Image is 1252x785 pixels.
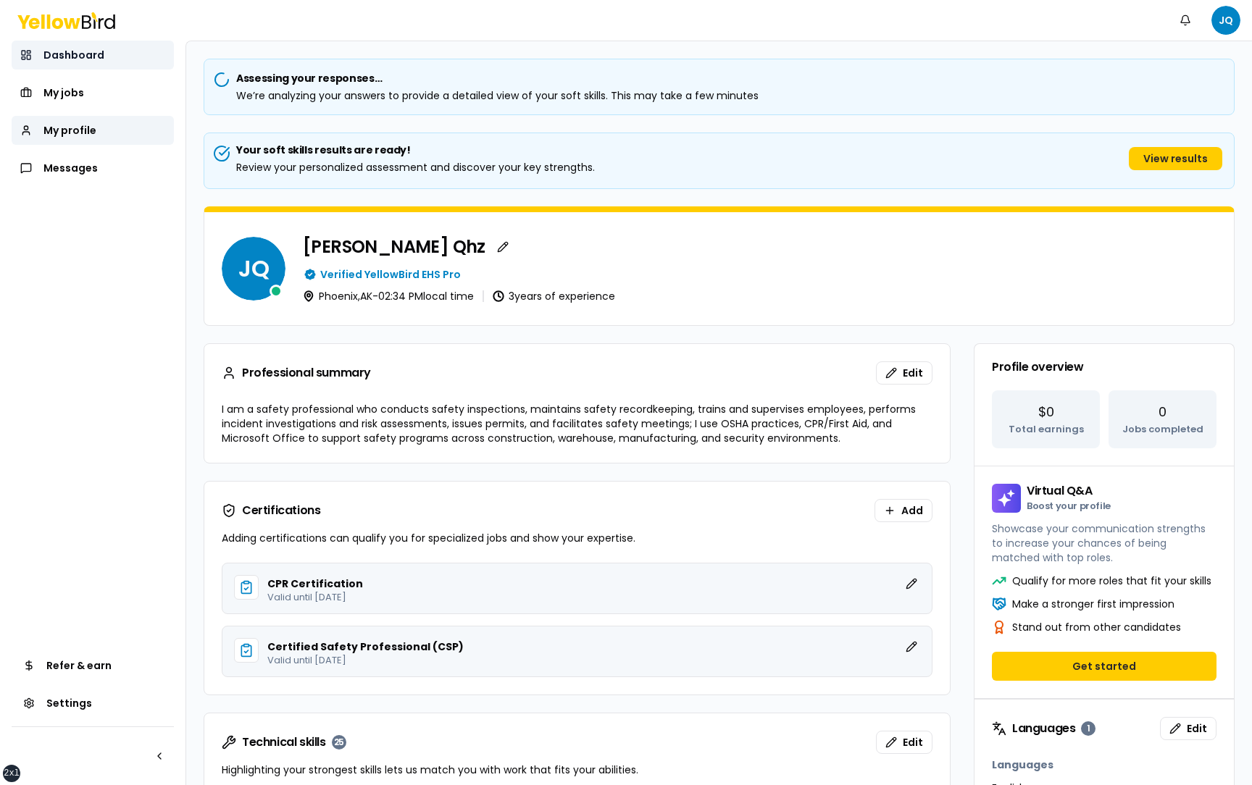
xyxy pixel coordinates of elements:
[303,238,485,256] h3: [PERSON_NAME] Qhz
[12,78,174,107] a: My jobs
[319,291,474,301] p: Phoenix , AK - 02:34 PM local time
[222,531,932,545] p: Adding certifications can qualify you for specialized jobs and show your expertise.
[46,658,112,673] span: Refer & earn
[992,361,1216,373] h3: Profile overview
[992,521,1216,565] p: Showcase your communication strengths to increase your chances of being matched with top roles.
[1129,147,1222,170] button: View results
[1012,574,1211,588] p: Qualify for more roles that fit your skills
[1081,721,1095,736] div: 1
[1027,485,1111,511] div: Virtual Q&A
[1027,501,1111,511] p: Boost your profile
[876,361,932,385] button: Edit
[43,161,98,175] span: Messages
[876,731,932,754] button: Edit
[43,85,84,100] span: My jobs
[222,402,932,445] p: I am a safety professional who conducts safety inspections, maintains safety recordkeeping, train...
[222,763,932,777] p: Highlighting your strongest skills lets us match you with work that fits your abilities.
[267,592,920,602] p: Valid until [DATE]
[1038,402,1054,422] p: $0
[992,652,1216,681] button: Get started
[222,237,285,301] span: JQ
[12,689,174,718] a: Settings
[12,154,174,182] a: Messages
[1009,422,1084,437] p: Total earnings
[216,88,1222,103] div: We’re analyzing your answers to provide a detailed view of your soft skills. This may take a few ...
[1012,620,1181,634] p: Stand out from other candidates
[509,291,615,301] p: 3 years of experience
[903,735,923,750] span: Edit
[901,503,923,518] span: Add
[332,735,346,750] div: 25
[267,579,363,589] h3: CPR Certification
[46,696,92,710] span: Settings
[1122,422,1203,437] p: Jobs completed
[1211,6,1240,35] span: JQ
[1012,597,1174,611] p: Make a stronger first impression
[12,651,174,680] a: Refer & earn
[875,499,932,522] button: Add
[267,655,920,665] p: Valid until [DATE]
[903,366,923,380] span: Edit
[216,71,1222,85] h5: Assessing your responses…
[1159,402,1167,422] p: 0
[992,757,1216,772] h3: Languages
[1160,717,1216,740] button: Edit
[320,267,461,282] p: Verified YellowBird EHS Pro
[267,642,464,652] h3: Certified Safety Professional (CSP)
[236,160,595,175] div: Review your personalized assessment and discover your key strengths.
[242,505,320,516] span: Certifications
[242,736,326,748] span: Technical skills
[236,143,595,157] h5: Your soft skills results are ready!
[12,116,174,145] a: My profile
[242,367,371,379] div: Professional summary
[4,768,20,779] div: 2xl
[1187,721,1207,736] span: Edit
[43,123,96,138] span: My profile
[12,41,174,70] a: Dashboard
[1012,721,1095,736] div: Languages
[43,48,104,62] span: Dashboard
